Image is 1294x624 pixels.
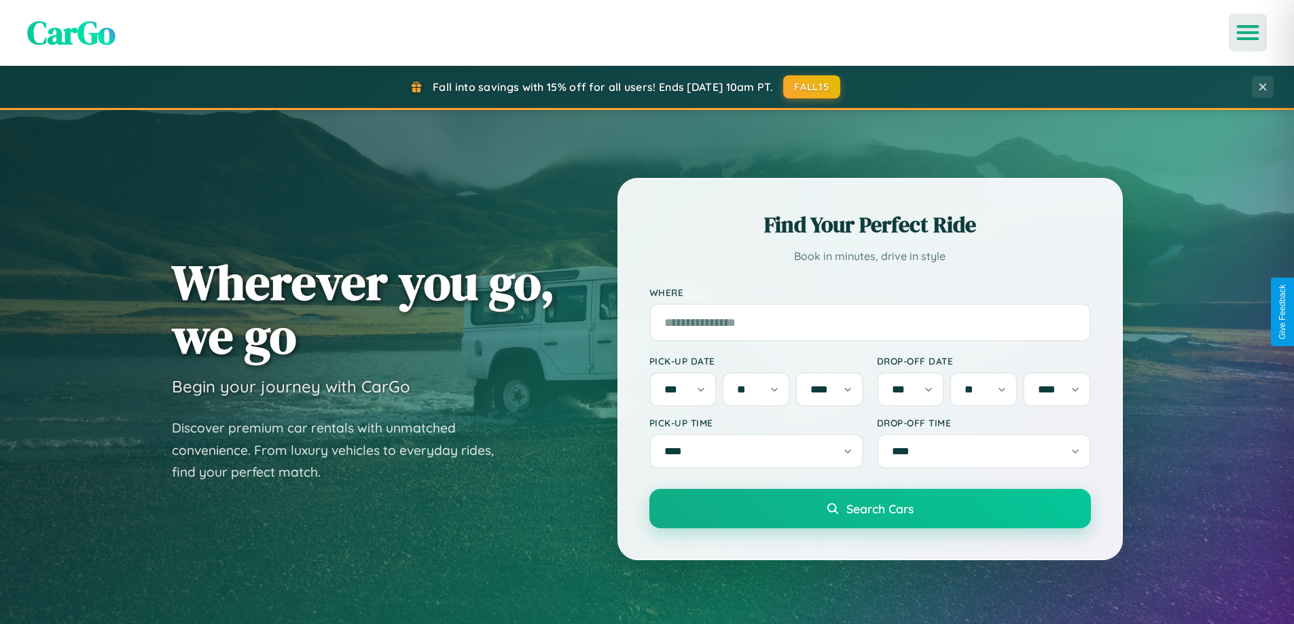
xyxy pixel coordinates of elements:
[649,417,863,428] label: Pick-up Time
[1229,14,1267,52] button: Open menu
[27,10,115,55] span: CarGo
[172,417,511,483] p: Discover premium car rentals with unmatched convenience. From luxury vehicles to everyday rides, ...
[783,75,840,98] button: FALL15
[1278,285,1287,339] div: Give Feedback
[846,501,914,516] span: Search Cars
[649,210,1091,240] h2: Find Your Perfect Ride
[877,417,1091,428] label: Drop-off Time
[877,355,1091,367] label: Drop-off Date
[172,376,410,397] h3: Begin your journey with CarGo
[649,287,1091,298] label: Where
[649,355,863,367] label: Pick-up Date
[649,246,1091,266] p: Book in minutes, drive in style
[172,255,555,363] h1: Wherever you go, we go
[649,489,1091,528] button: Search Cars
[433,80,773,94] span: Fall into savings with 15% off for all users! Ends [DATE] 10am PT.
